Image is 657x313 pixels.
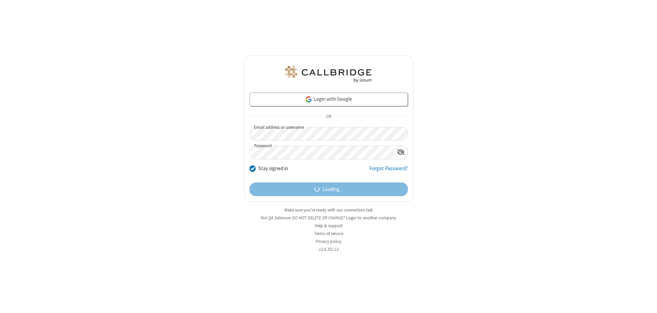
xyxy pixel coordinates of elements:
a: Privacy policy [316,239,342,244]
a: Make sure you're ready with our connection test [284,207,373,213]
img: google-icon.png [305,96,312,103]
div: Show password [394,146,408,159]
span: OR [323,112,334,122]
li: Not QA Selenium DO NOT DELETE OR CHANGE? [244,215,413,221]
a: Forgot Password? [369,165,408,178]
img: QA Selenium DO NOT DELETE OR CHANGE [284,66,373,82]
li: v2.6.352.13 [244,246,413,253]
a: Terms of service [314,231,343,236]
input: Password [250,146,394,159]
button: Loading... [249,182,408,196]
span: Loading... [322,186,343,193]
button: Login to another company [346,215,396,221]
input: Email address or username [249,127,408,140]
label: Stay signed in [258,165,288,173]
a: Login with Google [249,93,408,106]
a: Help & support [315,223,343,229]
